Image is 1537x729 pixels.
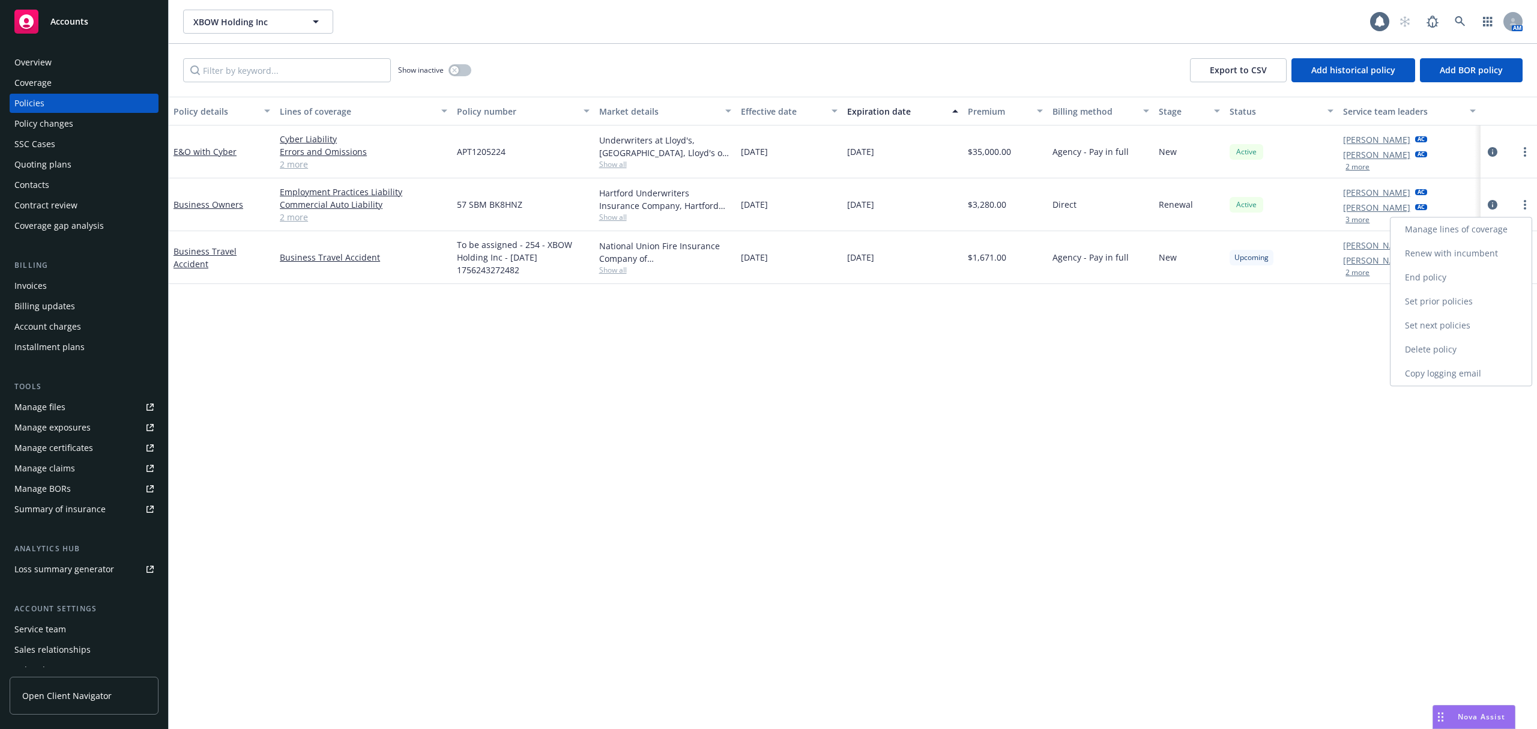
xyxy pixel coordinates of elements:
div: Summary of insurance [14,500,106,519]
span: Show all [599,159,731,169]
a: [PERSON_NAME] [1343,148,1410,161]
button: Nova Assist [1433,705,1515,729]
div: Manage exposures [14,418,91,437]
a: Set prior policies [1391,289,1532,313]
a: Delete policy [1391,337,1532,361]
a: [PERSON_NAME] [1343,186,1410,199]
span: New [1159,145,1177,158]
a: 2 more [280,158,447,171]
div: Manage files [14,398,65,417]
span: [DATE] [847,251,874,264]
a: SSC Cases [10,135,159,154]
a: Copy logging email [1391,361,1532,386]
div: Policy details [174,105,257,118]
button: 2 more [1345,163,1369,171]
button: 2 more [1345,269,1369,276]
span: Upcoming [1234,252,1269,263]
span: $1,671.00 [968,251,1006,264]
a: Installment plans [10,337,159,357]
a: Switch app [1476,10,1500,34]
div: Manage BORs [14,479,71,498]
a: Manage claims [10,459,159,478]
span: Show inactive [398,65,444,75]
button: Policy number [452,97,594,126]
span: Add BOR policy [1440,64,1503,76]
span: Show all [599,265,731,275]
button: Status [1225,97,1338,126]
div: SSC Cases [14,135,55,154]
a: Related accounts [10,661,159,680]
a: [PERSON_NAME] [1343,239,1410,252]
div: Contacts [14,175,49,195]
span: [DATE] [741,145,768,158]
span: Agency - Pay in full [1052,251,1129,264]
button: Add historical policy [1291,58,1415,82]
a: Renew with incumbent [1391,241,1532,265]
div: Expiration date [847,105,945,118]
a: Sales relationships [10,640,159,659]
div: Policies [14,94,44,113]
span: $3,280.00 [968,198,1006,211]
a: Start snowing [1393,10,1417,34]
a: Policy changes [10,114,159,133]
span: Accounts [50,17,88,26]
a: Contract review [10,196,159,215]
div: Loss summary generator [14,560,114,579]
a: Search [1448,10,1472,34]
a: Set next policies [1391,313,1532,337]
div: Billing updates [14,297,75,316]
a: Report a Bug [1421,10,1445,34]
button: Export to CSV [1190,58,1287,82]
span: Add historical policy [1311,64,1395,76]
a: Quoting plans [10,155,159,174]
button: Stage [1154,97,1225,126]
a: Manage exposures [10,418,159,437]
div: Policy number [457,105,576,118]
span: [DATE] [741,251,768,264]
a: circleInformation [1485,198,1500,212]
div: Underwriters at Lloyd's, [GEOGRAPHIC_DATA], Lloyd's of [GEOGRAPHIC_DATA], Ambridge Partners LLC, ... [599,134,731,159]
a: Invoices [10,276,159,295]
div: Account settings [10,603,159,615]
span: XBOW Holding Inc [193,16,297,28]
span: $35,000.00 [968,145,1011,158]
span: [DATE] [847,145,874,158]
span: Direct [1052,198,1077,211]
span: Active [1234,147,1258,157]
span: [DATE] [847,198,874,211]
button: XBOW Holding Inc [183,10,333,34]
a: Billing updates [10,297,159,316]
span: APT1205224 [457,145,506,158]
a: Business Owners [174,199,243,210]
div: Coverage gap analysis [14,216,104,235]
a: Cyber Liability [280,133,447,145]
a: Summary of insurance [10,500,159,519]
button: Expiration date [842,97,963,126]
div: Billing method [1052,105,1136,118]
span: [DATE] [741,198,768,211]
button: Market details [594,97,736,126]
a: Errors and Omissions [280,145,447,158]
div: Installment plans [14,337,85,357]
div: Service team [14,620,66,639]
a: Account charges [10,317,159,336]
span: To be assigned - 254 - XBOW Holding Inc - [DATE] 1756243272482 [457,238,589,276]
div: Sales relationships [14,640,91,659]
button: Add BOR policy [1420,58,1523,82]
a: circleInformation [1485,145,1500,159]
div: Related accounts [14,661,83,680]
button: Service team leaders [1338,97,1480,126]
a: Contacts [10,175,159,195]
a: [PERSON_NAME] [1343,254,1410,267]
span: New [1159,251,1177,264]
a: Coverage gap analysis [10,216,159,235]
div: Billing [10,259,159,271]
div: Manage certificates [14,438,93,458]
a: Manage lines of coverage [1391,217,1532,241]
span: Show all [599,212,731,222]
a: Manage BORs [10,479,159,498]
span: Active [1234,199,1258,210]
div: Overview [14,53,52,72]
div: Policy changes [14,114,73,133]
div: National Union Fire Insurance Company of [GEOGRAPHIC_DATA], [GEOGRAPHIC_DATA], AIG [599,240,731,265]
